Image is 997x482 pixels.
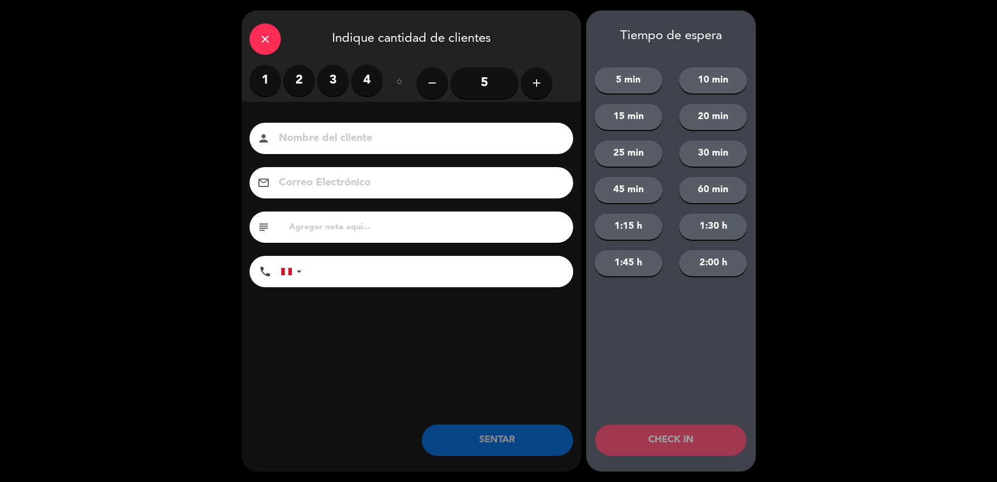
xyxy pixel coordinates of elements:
input: Correo Electrónico [278,174,560,192]
input: Agregar nota aquí... [288,220,565,234]
i: subject [257,221,270,233]
i: close [259,33,271,45]
button: CHECK IN [595,425,746,456]
i: phone [259,265,271,278]
button: 1:15 h [595,214,662,240]
label: 1 [250,65,281,96]
button: 15 min [595,104,662,130]
button: add [521,67,552,99]
div: Peru (Perú): +51 [281,256,305,287]
button: 5 min [595,67,662,93]
label: 3 [317,65,349,96]
input: Nombre del cliente [278,130,560,148]
button: 1:30 h [679,214,747,240]
label: 4 [351,65,383,96]
button: 25 min [595,140,662,167]
button: 1:45 h [595,250,662,276]
button: 2:00 h [679,250,747,276]
i: person [257,132,270,145]
div: Tiempo de espera [586,29,756,44]
button: remove [417,67,448,99]
label: 2 [283,65,315,96]
button: SENTAR [422,425,573,456]
i: remove [426,77,438,89]
div: ó [383,65,417,101]
button: 10 min [679,67,747,93]
i: email [257,177,270,189]
button: 60 min [679,177,747,203]
div: Indique cantidad de clientes [242,10,581,65]
button: 20 min [679,104,747,130]
button: 45 min [595,177,662,203]
i: add [530,77,543,89]
button: 30 min [679,140,747,167]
